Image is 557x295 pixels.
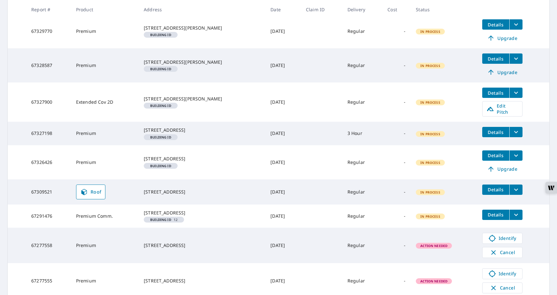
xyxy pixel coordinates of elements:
[342,48,383,82] td: Regular
[509,185,523,195] button: filesDropdownBtn-67309521
[416,243,451,248] span: Action Needed
[486,270,518,278] span: Identify
[26,14,71,48] td: 67329770
[150,136,171,139] em: Building ID
[71,48,139,82] td: Premium
[416,190,444,195] span: In Process
[26,228,71,263] td: 67277558
[482,88,509,98] button: detailsBtn-67327900
[482,282,523,293] button: Cancel
[265,122,301,145] td: [DATE]
[482,150,509,161] button: detailsBtn-67326426
[482,67,523,77] a: Upgrade
[486,234,518,242] span: Identify
[486,129,505,135] span: Details
[71,205,139,228] td: Premium Comm.
[265,205,301,228] td: [DATE]
[342,145,383,179] td: Regular
[26,145,71,179] td: 67326426
[144,242,260,249] div: [STREET_ADDRESS]
[486,22,505,28] span: Details
[144,25,260,31] div: [STREET_ADDRESS][PERSON_NAME]
[265,48,301,82] td: [DATE]
[486,103,518,115] span: Edit Pitch
[382,205,411,228] td: -
[26,122,71,145] td: 67327198
[342,82,383,122] td: Regular
[509,53,523,64] button: filesDropdownBtn-67328587
[80,188,102,196] span: Roof
[150,33,171,36] em: Building ID
[509,88,523,98] button: filesDropdownBtn-67327900
[382,179,411,205] td: -
[265,145,301,179] td: [DATE]
[342,205,383,228] td: Regular
[489,249,516,256] span: Cancel
[342,179,383,205] td: Regular
[382,14,411,48] td: -
[486,56,505,62] span: Details
[509,127,523,137] button: filesDropdownBtn-67327198
[509,150,523,161] button: filesDropdownBtn-67326426
[486,68,519,76] span: Upgrade
[416,279,451,283] span: Action Needed
[144,59,260,65] div: [STREET_ADDRESS][PERSON_NAME]
[482,247,523,258] button: Cancel
[146,218,181,221] span: 12
[150,218,171,221] em: Building ID
[150,67,171,71] em: Building ID
[71,82,139,122] td: Extended Cov 2D
[486,34,519,42] span: Upgrade
[482,127,509,137] button: detailsBtn-67327198
[486,186,505,193] span: Details
[71,122,139,145] td: Premium
[482,210,509,220] button: detailsBtn-67291476
[26,179,71,205] td: 67309521
[416,132,444,136] span: In Process
[482,33,523,43] a: Upgrade
[144,278,260,284] div: [STREET_ADDRESS]
[342,14,383,48] td: Regular
[482,101,523,117] a: Edit Pitch
[482,185,509,195] button: detailsBtn-67309521
[509,19,523,30] button: filesDropdownBtn-67329770
[150,104,171,107] em: Building ID
[482,233,523,244] a: Identify
[71,14,139,48] td: Premium
[265,228,301,263] td: [DATE]
[26,205,71,228] td: 67291476
[482,53,509,64] button: detailsBtn-67328587
[26,82,71,122] td: 67327900
[144,156,260,162] div: [STREET_ADDRESS]
[486,165,519,173] span: Upgrade
[342,228,383,263] td: Regular
[144,127,260,133] div: [STREET_ADDRESS]
[509,210,523,220] button: filesDropdownBtn-67291476
[486,152,505,158] span: Details
[489,284,516,292] span: Cancel
[416,214,444,219] span: In Process
[144,96,260,102] div: [STREET_ADDRESS][PERSON_NAME]
[144,210,260,216] div: [STREET_ADDRESS]
[382,145,411,179] td: -
[71,145,139,179] td: Premium
[382,122,411,145] td: -
[144,189,260,195] div: [STREET_ADDRESS]
[382,82,411,122] td: -
[265,14,301,48] td: [DATE]
[265,179,301,205] td: [DATE]
[482,164,523,174] a: Upgrade
[265,82,301,122] td: [DATE]
[416,29,444,34] span: In Process
[150,164,171,167] em: Building ID
[382,48,411,82] td: -
[486,212,505,218] span: Details
[26,48,71,82] td: 67328587
[342,122,383,145] td: 3 Hour
[486,90,505,96] span: Details
[71,228,139,263] td: Premium
[416,63,444,68] span: In Process
[76,185,106,199] a: Roof
[382,228,411,263] td: -
[416,160,444,165] span: In Process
